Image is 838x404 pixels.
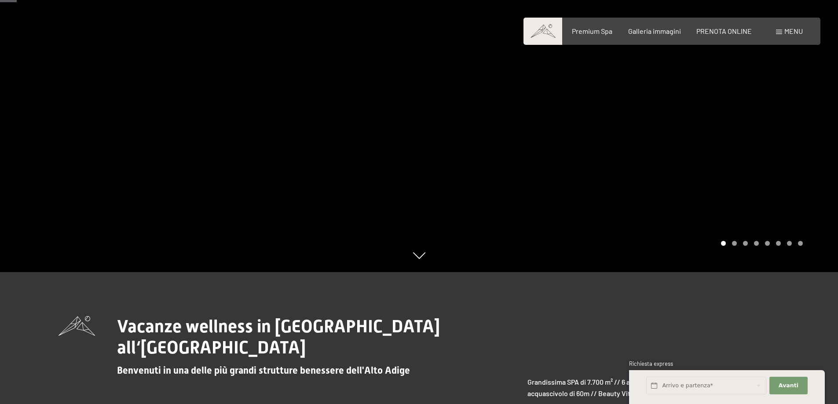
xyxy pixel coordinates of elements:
[765,241,770,246] div: Carousel Page 5
[527,378,752,397] strong: Grandissima SPA di 7.700 m² // 6 ampie piscine // 8 saune // 8 sale relax // acquascivolo di 60m ...
[628,27,681,35] a: Galleria immagini
[732,241,737,246] div: Carousel Page 2
[572,27,612,35] a: Premium Spa
[754,241,759,246] div: Carousel Page 4
[798,241,803,246] div: Carousel Page 8
[769,377,807,395] button: Avanti
[696,27,752,35] a: PRENOTA ONLINE
[117,316,440,358] span: Vacanze wellness in [GEOGRAPHIC_DATA] all‘[GEOGRAPHIC_DATA]
[721,241,726,246] div: Carousel Page 1 (Current Slide)
[629,360,673,367] span: Richiesta express
[784,27,803,35] span: Menu
[779,382,798,389] span: Avanti
[787,241,792,246] div: Carousel Page 7
[117,365,410,376] span: Benvenuti in una delle più grandi strutture benessere dell'Alto Adige
[776,241,781,246] div: Carousel Page 6
[718,241,803,246] div: Carousel Pagination
[743,241,748,246] div: Carousel Page 3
